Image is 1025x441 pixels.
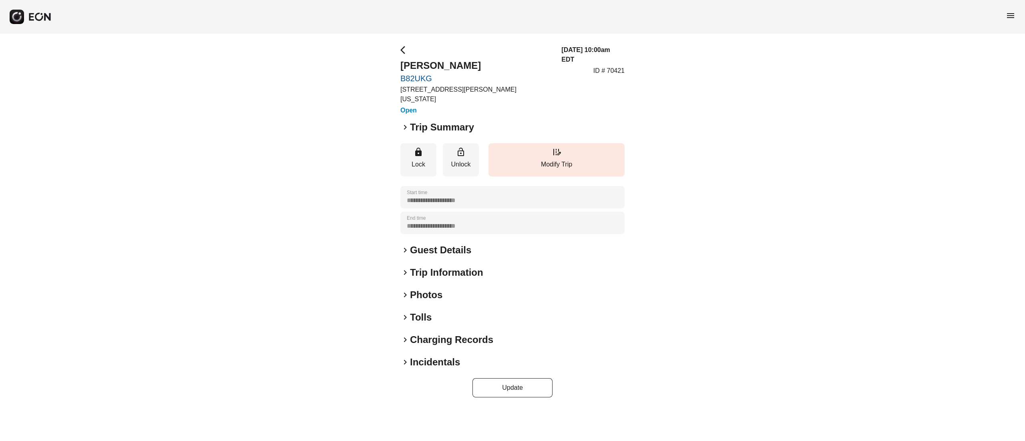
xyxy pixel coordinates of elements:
[593,66,625,76] p: ID # 70421
[400,122,410,132] span: keyboard_arrow_right
[410,289,442,301] h2: Photos
[404,160,432,169] p: Lock
[410,266,483,279] h2: Trip Information
[561,45,625,64] h3: [DATE] 10:00am EDT
[400,85,552,104] p: [STREET_ADDRESS][PERSON_NAME][US_STATE]
[492,160,621,169] p: Modify Trip
[1006,11,1015,20] span: menu
[410,244,471,257] h2: Guest Details
[400,106,552,115] h3: Open
[488,143,625,176] button: Modify Trip
[400,74,552,83] a: B82UKG
[447,160,475,169] p: Unlock
[443,143,479,176] button: Unlock
[400,313,410,322] span: keyboard_arrow_right
[400,245,410,255] span: keyboard_arrow_right
[400,290,410,300] span: keyboard_arrow_right
[400,268,410,277] span: keyboard_arrow_right
[410,121,474,134] h2: Trip Summary
[400,357,410,367] span: keyboard_arrow_right
[400,335,410,345] span: keyboard_arrow_right
[552,147,561,157] span: edit_road
[472,378,553,397] button: Update
[400,59,552,72] h2: [PERSON_NAME]
[410,311,432,324] h2: Tolls
[410,333,493,346] h2: Charging Records
[400,143,436,176] button: Lock
[410,356,460,369] h2: Incidentals
[414,147,423,157] span: lock
[400,45,410,55] span: arrow_back_ios
[456,147,466,157] span: lock_open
